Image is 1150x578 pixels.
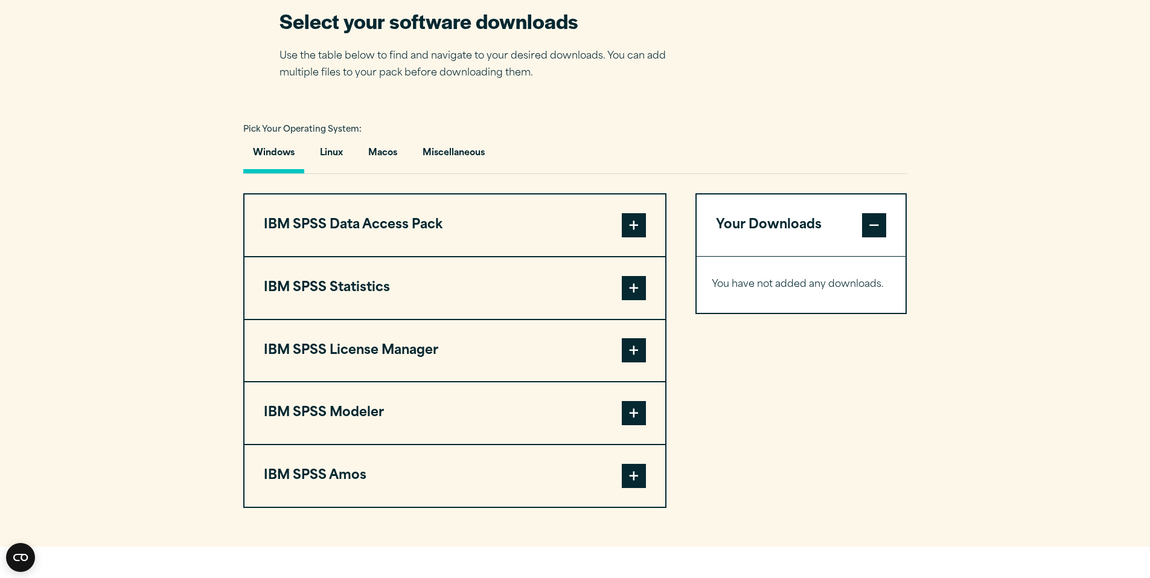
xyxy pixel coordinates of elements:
div: Your Downloads [697,256,906,313]
p: You have not added any downloads. [712,276,891,294]
button: IBM SPSS Statistics [244,257,665,319]
button: IBM SPSS Data Access Pack [244,194,665,256]
button: Macos [359,139,407,173]
button: Your Downloads [697,194,906,256]
span: Pick Your Operating System: [243,126,362,133]
button: Windows [243,139,304,173]
p: Use the table below to find and navigate to your desired downloads. You can add multiple files to... [280,48,684,83]
button: IBM SPSS Modeler [244,382,665,444]
button: IBM SPSS License Manager [244,320,665,382]
button: IBM SPSS Amos [244,445,665,507]
button: Miscellaneous [413,139,494,173]
button: Linux [310,139,353,173]
button: Open CMP widget [6,543,35,572]
h2: Select your software downloads [280,7,684,34]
